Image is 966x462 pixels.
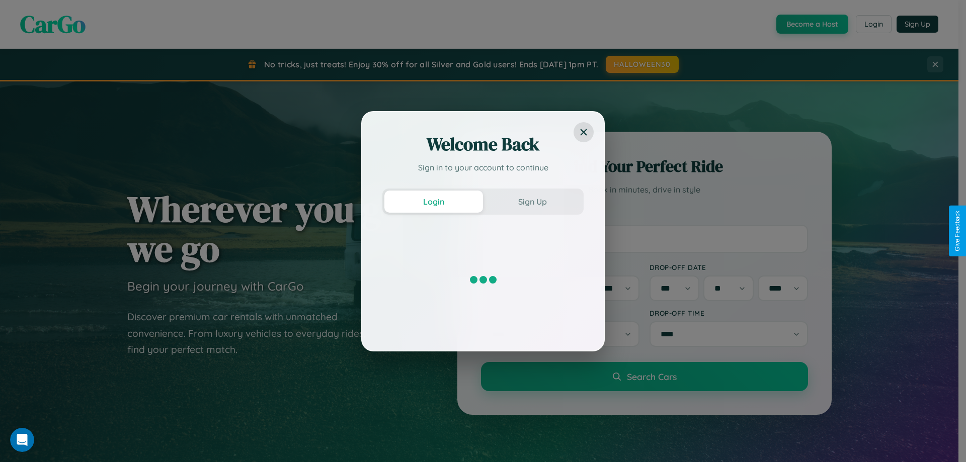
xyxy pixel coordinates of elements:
p: Sign in to your account to continue [382,161,584,173]
button: Login [384,191,483,213]
button: Sign Up [483,191,582,213]
div: Give Feedback [954,211,961,251]
h2: Welcome Back [382,132,584,156]
iframe: Intercom live chat [10,428,34,452]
